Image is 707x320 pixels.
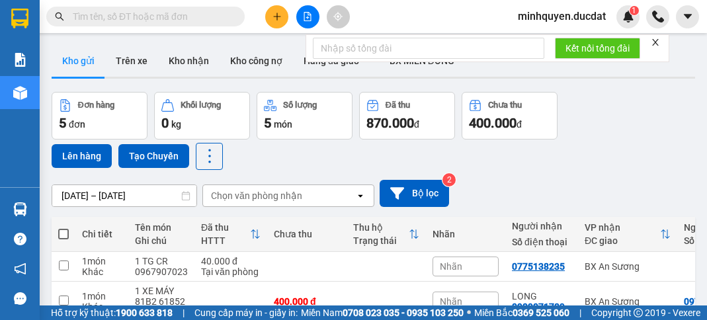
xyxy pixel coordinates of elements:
span: file-add [303,12,312,21]
button: Khối lượng0kg [154,92,250,140]
span: 400.000 [469,115,517,131]
span: 5 [59,115,66,131]
svg: open [355,190,366,201]
div: Khối lượng [181,100,221,110]
span: close [651,38,660,47]
img: warehouse-icon [13,202,27,216]
span: ⚪️ [467,310,471,315]
div: 0909071789 [512,301,565,312]
button: Đơn hàng5đơn [52,92,147,140]
span: Hỗ trợ kỹ thuật: [51,305,173,320]
button: file-add [296,5,319,28]
div: LONG [512,291,571,301]
sup: 2 [442,173,456,186]
span: Miền Bắc [474,305,569,320]
span: 5 [264,115,271,131]
strong: 0369 525 060 [513,307,569,318]
span: minhquyen.ducdat [507,8,616,24]
button: plus [265,5,288,28]
input: Tìm tên, số ĐT hoặc mã đơn [73,9,229,24]
span: caret-down [682,11,694,22]
span: 0 [161,115,169,131]
div: Chưa thu [488,100,522,110]
button: Kho nhận [158,45,220,77]
div: Nhãn [433,229,499,239]
button: Tạo Chuyến [118,144,189,168]
div: Đã thu [386,100,410,110]
button: Trên xe [105,45,158,77]
div: BX An Sương [585,296,671,307]
span: đ [414,119,419,130]
div: Số điện thoại [512,237,571,247]
button: Chưa thu400.000đ [462,92,558,140]
th: Toggle SortBy [194,217,267,252]
div: 1 món [82,256,122,266]
span: Kết nối tổng đài [565,41,630,56]
span: Nhãn [440,296,462,307]
div: Chưa thu [274,229,340,239]
span: plus [272,12,282,21]
div: 40.000 đ [201,256,261,266]
span: Nhãn [440,261,462,272]
button: Đã thu870.000đ [359,92,455,140]
div: Chi tiết [82,229,122,239]
div: Người nhận [512,221,571,231]
div: Chọn văn phòng nhận [211,189,302,202]
div: 400.000 đ [274,296,340,307]
div: Khác [82,301,122,312]
div: HTTT [201,235,250,246]
input: Nhập số tổng đài [313,38,544,59]
span: Cung cấp máy in - giấy in: [194,305,298,320]
span: | [183,305,185,320]
button: Hàng đã giao [293,45,370,77]
button: Lên hàng [52,144,112,168]
span: kg [171,119,181,130]
div: 0775138235 [512,261,565,272]
div: 1 TG CR [135,256,188,266]
button: Bộ lọc [380,180,449,207]
span: Miền Nam [301,305,464,320]
span: message [14,292,26,305]
div: Tại văn phòng [201,266,261,277]
span: notification [14,262,26,275]
button: caret-down [676,5,699,28]
div: VP nhận [585,222,660,233]
span: đơn [69,119,85,130]
th: Toggle SortBy [578,217,677,252]
strong: 1900 633 818 [116,307,173,318]
span: aim [333,12,343,21]
div: Đơn hàng [78,100,114,110]
div: BX An Sương [585,261,671,272]
span: | [579,305,581,320]
button: Kết nối tổng đài [555,38,640,59]
div: 1 XE MÁY 81B2 61852 CC [135,286,188,317]
button: Kho công nợ [220,45,293,77]
button: Số lượng5món [257,92,353,140]
img: warehouse-icon [13,86,27,100]
div: Đã thu [201,222,250,233]
div: Số lượng [283,100,317,110]
span: copyright [634,308,643,317]
th: Toggle SortBy [347,217,426,252]
sup: 1 [630,6,639,15]
span: món [274,119,292,130]
div: Thu hộ [353,222,409,233]
span: question-circle [14,233,26,245]
strong: 0708 023 035 - 0935 103 250 [343,307,464,318]
span: 1 [632,6,636,15]
span: search [55,12,64,21]
div: 1 món [82,291,122,301]
div: Ghi chú [135,235,188,246]
img: phone-icon [652,11,664,22]
button: aim [327,5,350,28]
span: đ [517,119,522,130]
input: Select a date range. [52,185,196,206]
div: 0967907023 [135,266,188,277]
img: solution-icon [13,53,27,67]
img: icon-new-feature [622,11,634,22]
span: 870.000 [366,115,414,131]
div: Trạng thái [353,235,409,246]
div: Tên món [135,222,188,233]
button: Kho gửi [52,45,105,77]
img: logo-vxr [11,9,28,28]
